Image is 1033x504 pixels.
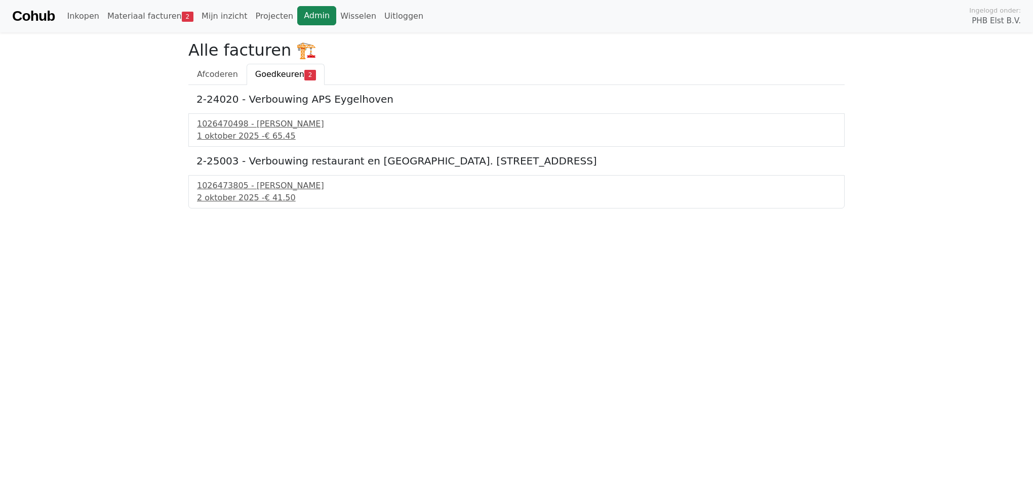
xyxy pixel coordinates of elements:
a: Mijn inzicht [197,6,252,26]
span: PHB Elst B.V. [972,15,1021,27]
div: 1026473805 - [PERSON_NAME] [197,180,836,192]
a: Wisselen [336,6,380,26]
span: € 41.50 [265,193,296,202]
a: 1026470498 - [PERSON_NAME]1 oktober 2025 -€ 65.45 [197,118,836,142]
h5: 2-25003 - Verbouwing restaurant en [GEOGRAPHIC_DATA]. [STREET_ADDRESS] [196,155,837,167]
a: Projecten [251,6,297,26]
a: Goedkeuren2 [247,64,325,85]
a: Afcoderen [188,64,247,85]
span: Goedkeuren [255,69,304,79]
a: Materiaal facturen2 [103,6,197,26]
a: Admin [297,6,336,25]
div: 1 oktober 2025 - [197,130,836,142]
a: 1026473805 - [PERSON_NAME]2 oktober 2025 -€ 41.50 [197,180,836,204]
span: Ingelogd onder: [969,6,1021,15]
h2: Alle facturen 🏗️ [188,40,845,60]
span: Afcoderen [197,69,238,79]
span: 2 [182,12,193,22]
h5: 2-24020 - Verbouwing APS Eygelhoven [196,93,837,105]
a: Inkopen [63,6,103,26]
span: 2 [304,70,316,80]
div: 1026470498 - [PERSON_NAME] [197,118,836,130]
a: Cohub [12,4,55,28]
div: 2 oktober 2025 - [197,192,836,204]
a: Uitloggen [380,6,427,26]
span: € 65.45 [265,131,296,141]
